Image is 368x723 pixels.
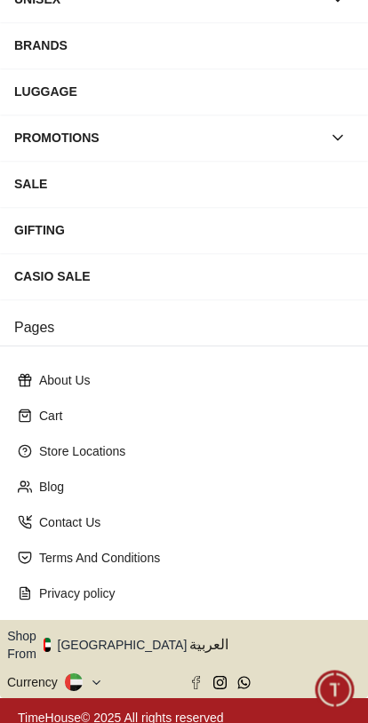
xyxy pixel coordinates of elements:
[2,661,179,720] div: Home
[316,671,355,710] div: Chat Widget
[233,700,315,714] span: Conversation
[39,371,343,389] p: About Us
[189,634,361,655] span: العربية
[14,75,354,107] div: LUGGAGE
[39,584,343,602] p: Privacy policy
[14,260,354,292] div: CASIO SALE
[72,700,108,714] span: Home
[7,627,200,663] button: Shop From[GEOGRAPHIC_DATA]
[18,536,350,608] div: Chat with us now
[78,560,319,584] span: Chat with us now
[237,676,251,689] a: Whatsapp
[14,168,354,200] div: SALE
[7,673,65,691] div: Currency
[189,676,203,689] a: Facebook
[182,661,366,720] div: Conversation
[18,434,336,468] div: Timehousecompany
[14,29,354,61] div: BRANDS
[44,638,51,652] img: United Arab Emirates
[20,19,54,54] img: Company logo
[315,18,350,53] em: Minimize
[39,478,343,496] p: Blog
[213,676,227,689] a: Instagram
[14,122,322,154] div: PROMOTIONS
[14,214,354,246] div: GIFTING
[189,627,361,663] button: العربية
[39,442,343,460] p: Store Locations
[18,477,350,514] div: Find your dream watch—experts ready to assist!
[39,513,343,531] p: Contact Us
[39,549,343,567] p: Terms And Conditions
[39,407,343,425] p: Cart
